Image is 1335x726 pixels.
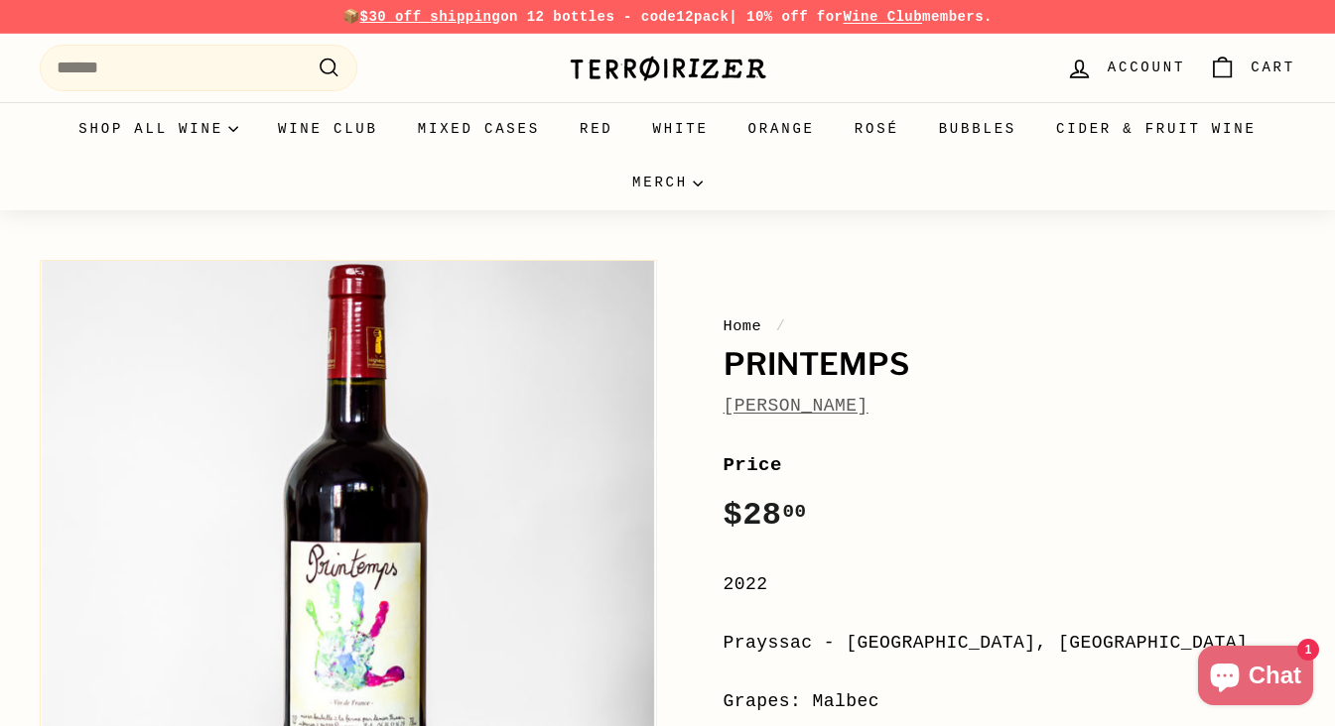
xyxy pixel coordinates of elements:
[1197,39,1307,97] a: Cart
[724,317,762,335] a: Home
[724,314,1296,338] nav: breadcrumbs
[724,450,1296,480] label: Price
[676,9,729,25] strong: 12pack
[560,102,633,156] a: Red
[782,501,806,523] sup: 00
[724,497,807,534] span: $28
[919,102,1036,156] a: Bubbles
[1192,646,1319,710] inbox-online-store-chat: Shopify online store chat
[724,570,1296,599] div: 2022
[724,396,868,416] a: [PERSON_NAME]
[633,102,729,156] a: White
[771,317,791,335] span: /
[40,6,1295,28] p: 📦 on 12 bottles - code | 10% off for members.
[843,9,922,25] a: Wine Club
[729,102,835,156] a: Orange
[724,348,1296,382] h1: Printemps
[398,102,560,156] a: Mixed Cases
[258,102,398,156] a: Wine Club
[360,9,501,25] span: $30 off shipping
[612,156,723,209] summary: Merch
[835,102,919,156] a: Rosé
[59,102,258,156] summary: Shop all wine
[1036,102,1276,156] a: Cider & Fruit Wine
[1054,39,1197,97] a: Account
[1251,57,1295,78] span: Cart
[724,687,1296,716] div: Grapes: Malbec
[724,629,1296,658] div: Prayssac - [GEOGRAPHIC_DATA], [GEOGRAPHIC_DATA]
[1108,57,1185,78] span: Account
